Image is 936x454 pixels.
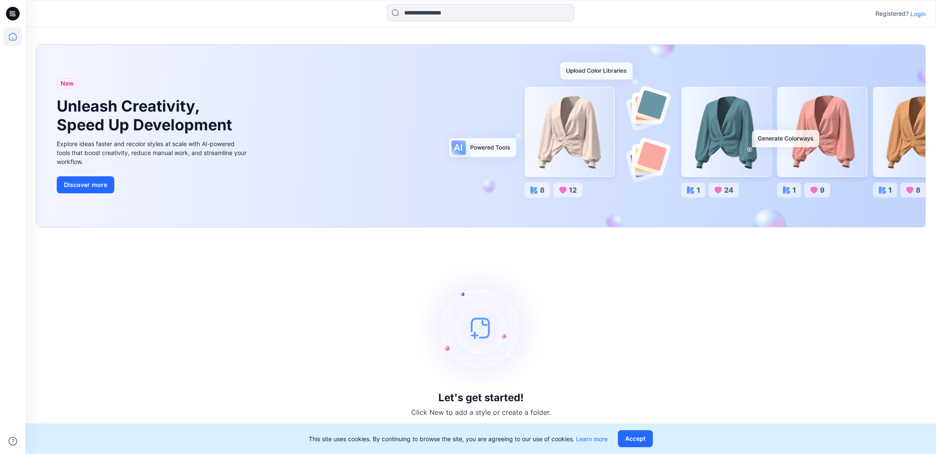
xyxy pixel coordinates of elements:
a: Learn more [576,435,608,443]
span: New [61,78,74,89]
div: Explore ideas faster and recolor styles at scale with AI-powered tools that boost creativity, red... [57,139,249,166]
p: Click New to add a style or create a folder. [411,407,551,417]
p: Registered? [875,9,909,19]
a: Discover more [57,176,249,193]
button: Discover more [57,176,114,193]
button: Accept [618,430,653,447]
h3: Let's get started! [438,392,524,404]
h1: Unleash Creativity, Speed Up Development [57,97,236,134]
p: Login [910,9,926,18]
p: This site uses cookies. By continuing to browse the site, you are agreeing to our use of cookies. [309,434,608,443]
img: empty-state-image.svg [417,264,545,392]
